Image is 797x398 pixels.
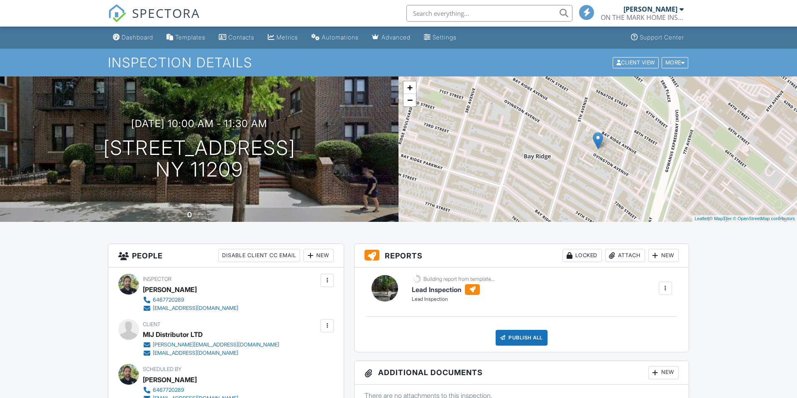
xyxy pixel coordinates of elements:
div: [EMAIL_ADDRESS][DOMAIN_NAME] [153,305,238,312]
a: Support Center [628,30,687,45]
img: loading-93afd81d04378562ca97960a6d0abf470c8f8241ccf6a1b4da771bf876922d1b.gif [412,274,422,284]
div: Templates [175,34,205,41]
a: Leaflet [694,216,708,221]
div: New [648,366,679,379]
div: [PERSON_NAME] [143,283,197,296]
div: MIJ Distributor LTD [143,328,203,341]
div: Disable Client CC Email [218,249,300,262]
h1: [STREET_ADDRESS] NY 11209 [103,137,296,181]
a: 6467720289 [143,386,238,394]
div: Locked [562,249,602,262]
div: 6467720289 [153,297,184,303]
div: New [303,249,334,262]
div: [PERSON_NAME][EMAIL_ADDRESS][DOMAIN_NAME] [153,341,279,348]
a: [EMAIL_ADDRESS][DOMAIN_NAME] [143,304,238,312]
h3: [DATE] 10:00 am - 11:30 am [131,118,267,129]
div: 0 [187,210,192,219]
img: The Best Home Inspection Software - Spectora [108,4,126,22]
a: Zoom out [403,94,416,106]
div: Automations [322,34,359,41]
div: [EMAIL_ADDRESS][DOMAIN_NAME] [153,350,238,356]
span: Client [143,321,161,327]
div: New [648,249,679,262]
span: Scheduled By [143,366,181,372]
div: Client View [613,57,659,68]
div: Settings [433,34,457,41]
span: SPECTORA [132,4,200,22]
div: Lead Inspection [412,296,495,303]
a: SPECTORA [108,11,200,29]
input: Search everything... [406,5,572,22]
a: Contacts [215,30,258,45]
div: [PERSON_NAME] [143,373,197,386]
div: Dashboard [122,34,153,41]
span: Inspector [143,276,171,282]
a: 6467720289 [143,296,238,304]
a: Automations (Basic) [308,30,362,45]
div: Advanced [381,34,411,41]
h3: Reports [354,244,689,268]
a: Settings [421,30,460,45]
a: Metrics [264,30,301,45]
a: Zoom in [403,81,416,94]
div: Building report from template... [423,276,495,283]
a: © MapTiler [709,216,732,221]
a: Dashboard [110,30,156,45]
div: 6467720289 [153,387,184,393]
div: | [692,215,797,222]
div: Attach [605,249,645,262]
span: sq. ft. [193,212,205,219]
a: Client View [612,59,661,65]
a: © OpenStreetMap contributors [733,216,795,221]
a: [EMAIL_ADDRESS][DOMAIN_NAME] [143,349,279,357]
div: More [662,57,689,68]
div: Metrics [276,34,298,41]
a: Advanced [369,30,414,45]
div: Contacts [228,34,254,41]
div: ON THE MARK HOME INSPECTIONS [601,13,684,22]
h3: People [108,244,344,268]
div: Support Center [640,34,684,41]
a: Templates [163,30,209,45]
h6: Lead Inspection [412,284,495,295]
div: Publish All [496,330,548,346]
a: [PERSON_NAME][EMAIL_ADDRESS][DOMAIN_NAME] [143,341,279,349]
h1: Inspection Details [108,55,689,70]
h3: Additional Documents [354,361,689,385]
div: [PERSON_NAME] [623,5,677,13]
